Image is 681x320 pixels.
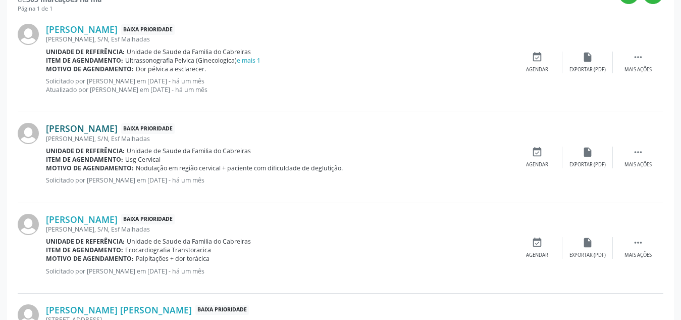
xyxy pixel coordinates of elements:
span: Ecocardiografia Transtoracica [125,246,211,254]
b: Unidade de referência: [46,147,125,155]
i: event_available [532,52,543,63]
a: e mais 1 [237,56,260,65]
a: [PERSON_NAME] [46,214,118,225]
span: Ultrassonografia Pelvica (Ginecologica) [125,56,260,65]
div: Mais ações [624,161,652,168]
span: Baixa Prioridade [121,123,175,134]
b: Unidade de referência: [46,237,125,246]
div: [PERSON_NAME], S/N, Esf Malhadas [46,134,512,143]
span: Unidade de Saude da Familia do Cabreiras [127,237,251,246]
b: Item de agendamento: [46,246,123,254]
i: insert_drive_file [582,147,593,158]
b: Motivo de agendamento: [46,254,134,263]
span: Palpitações + dor torácica [136,254,209,263]
span: Unidade de Saude da Familia do Cabreiras [127,48,251,56]
i:  [633,237,644,248]
i: insert_drive_file [582,237,593,248]
div: Agendar [526,252,548,259]
div: Exportar (PDF) [569,66,606,73]
span: Usg Cervical [125,155,161,164]
img: img [18,123,39,144]
div: Agendar [526,161,548,168]
i: event_available [532,147,543,158]
div: Agendar [526,66,548,73]
i: insert_drive_file [582,52,593,63]
p: Solicitado por [PERSON_NAME] em [DATE] - há um mês [46,176,512,185]
a: [PERSON_NAME] [PERSON_NAME] [46,304,192,315]
span: Baixa Prioridade [121,214,175,224]
img: img [18,214,39,235]
i: event_available [532,237,543,248]
b: Item de agendamento: [46,56,123,65]
a: [PERSON_NAME] [46,24,118,35]
div: [PERSON_NAME], S/N, Esf Malhadas [46,35,512,43]
span: Unidade de Saude da Familia do Cabreiras [127,147,251,155]
a: [PERSON_NAME] [46,123,118,134]
b: Motivo de agendamento: [46,164,134,172]
b: Unidade de referência: [46,48,125,56]
div: Mais ações [624,66,652,73]
p: Solicitado por [PERSON_NAME] em [DATE] - há um mês Atualizado por [PERSON_NAME] em [DATE] - há um... [46,77,512,94]
i:  [633,147,644,158]
i:  [633,52,644,63]
div: Exportar (PDF) [569,252,606,259]
div: Mais ações [624,252,652,259]
span: Baixa Prioridade [121,24,175,35]
img: img [18,24,39,45]
b: Item de agendamento: [46,155,123,164]
div: Página 1 de 1 [18,5,101,13]
span: Nodulação em região cervical + paciente com dificuldade de deglutição. [136,164,343,172]
span: Baixa Prioridade [195,305,249,315]
div: [PERSON_NAME], S/N, Esf Malhadas [46,225,512,234]
p: Solicitado por [PERSON_NAME] em [DATE] - há um mês [46,267,512,276]
span: Dor pélvica a esclarecer. [136,65,206,73]
b: Motivo de agendamento: [46,65,134,73]
div: Exportar (PDF) [569,161,606,168]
